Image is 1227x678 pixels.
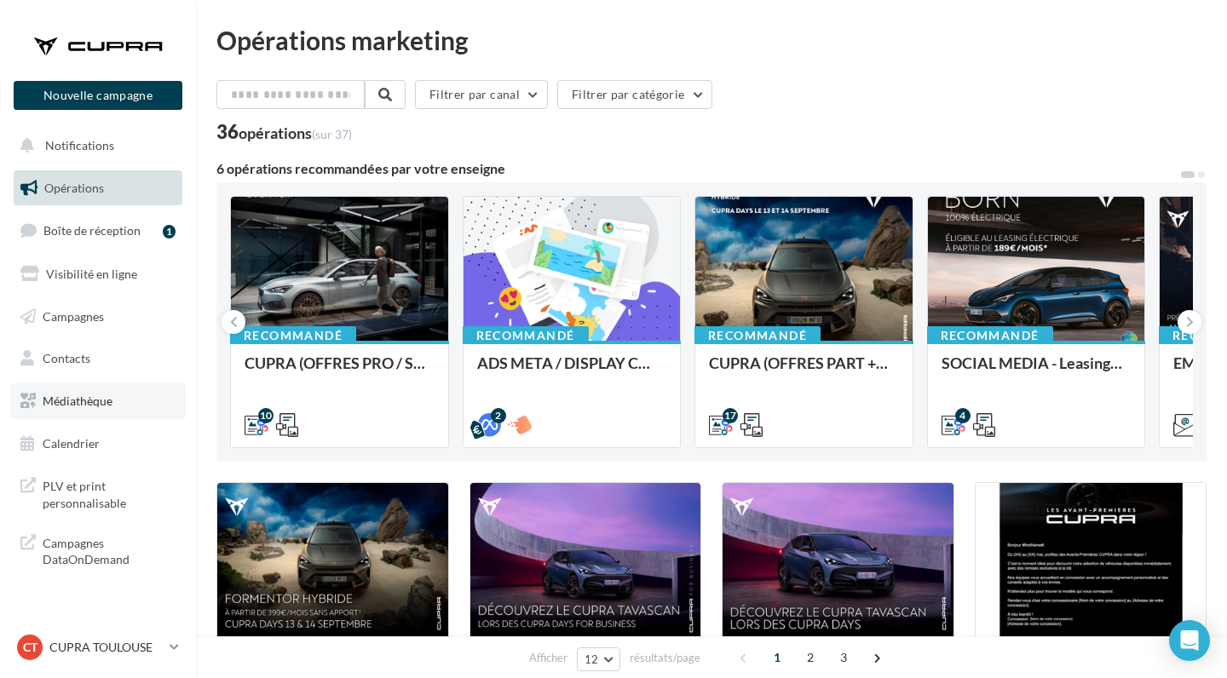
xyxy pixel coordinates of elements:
a: Campagnes [10,299,186,335]
a: Calendrier [10,426,186,462]
a: Visibilité en ligne [10,256,186,292]
a: Opérations [10,170,186,206]
span: Visibilité en ligne [46,267,137,281]
span: Notifications [45,138,114,152]
a: Médiathèque [10,383,186,419]
a: Boîte de réception1 [10,212,186,249]
div: Recommandé [230,326,356,345]
div: Recommandé [694,326,821,345]
div: Opérations marketing [216,27,1207,53]
div: 10 [258,408,274,423]
button: Filtrer par canal [415,80,548,109]
a: PLV et print personnalisable [10,468,186,518]
span: Opérations [44,181,104,195]
div: SOCIAL MEDIA - Leasing social électrique - CUPRA Born [942,354,1132,388]
a: CT CUPRA TOULOUSE [14,631,182,664]
div: opérations [239,125,352,141]
div: ADS META / DISPLAY CUPRA DAYS Septembre 2025 [477,354,667,388]
div: Recommandé [927,326,1053,345]
div: CUPRA (OFFRES PRO / SEPT) - SOCIAL MEDIA [245,354,435,388]
div: Recommandé [463,326,589,345]
span: 12 [585,652,599,666]
span: Boîte de réception [43,223,141,238]
button: 12 [577,647,620,671]
div: 17 [723,408,738,423]
span: Afficher [529,650,567,666]
span: Médiathèque [43,394,112,408]
span: CT [23,639,37,656]
span: 2 [797,644,824,671]
div: CUPRA (OFFRES PART + CUPRA DAYS / SEPT) - SOCIAL MEDIA [709,354,899,388]
span: Calendrier [43,436,100,451]
span: Campagnes DataOnDemand [43,531,176,568]
button: Filtrer par catégorie [557,80,712,109]
a: Campagnes DataOnDemand [10,525,186,575]
span: 1 [763,644,791,671]
span: Contacts [43,351,90,365]
span: résultats/page [630,650,700,666]
div: Open Intercom Messenger [1169,620,1210,661]
button: Nouvelle campagne [14,81,182,110]
span: PLV et print personnalisable [43,474,176,511]
div: 6 opérations recommandées par votre enseigne [216,162,1179,175]
div: 1 [163,225,176,238]
span: (sur 37) [312,127,352,141]
div: 4 [955,408,971,423]
a: Contacts [10,341,186,376]
button: Notifications [10,128,179,164]
span: Campagnes [43,308,104,323]
p: CUPRA TOULOUSE [49,639,163,656]
span: 3 [830,644,857,671]
div: 36 [216,123,352,141]
div: 2 [491,408,506,423]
